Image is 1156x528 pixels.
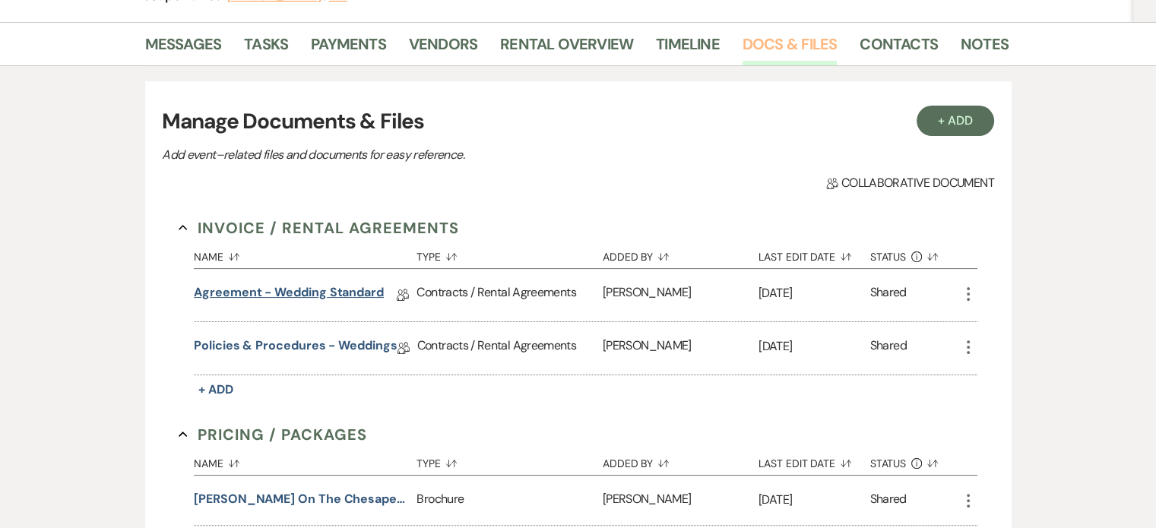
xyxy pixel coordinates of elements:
a: Contacts [860,32,938,65]
button: Status [870,446,959,475]
a: Vendors [409,32,477,65]
a: Policies & Procedures - Weddings [194,337,397,360]
span: Status [870,458,907,469]
a: Agreement - Wedding Standard [194,283,384,307]
button: Name [194,239,416,268]
a: Payments [311,32,386,65]
a: Messages [145,32,222,65]
div: Shared [870,490,907,511]
div: [PERSON_NAME] [603,322,759,375]
p: [DATE] [759,490,870,510]
button: Pricing / Packages [179,423,367,446]
div: [PERSON_NAME] [603,476,759,525]
div: Contracts / Rental Agreements [417,322,603,375]
a: Docs & Files [743,32,837,65]
button: + Add [917,106,994,136]
p: [DATE] [759,337,870,356]
a: Notes [961,32,1009,65]
span: + Add [198,381,233,397]
a: Timeline [656,32,720,65]
button: Name [194,446,416,475]
div: Brochure [416,476,602,525]
button: Invoice / Rental Agreements [179,217,459,239]
a: Rental Overview [500,32,633,65]
div: Contracts / Rental Agreements [416,269,602,321]
div: Shared [870,337,907,360]
h3: Manage Documents & Files [162,106,993,138]
p: [DATE] [759,283,870,303]
div: Shared [870,283,907,307]
button: [PERSON_NAME] on the Chesapeake Brochure 2025/2026 [194,490,410,508]
button: + Add [194,379,238,400]
button: Added By [603,446,759,475]
a: Tasks [244,32,288,65]
button: Last Edit Date [759,446,870,475]
button: Status [870,239,959,268]
div: [PERSON_NAME] [603,269,759,321]
button: Type [416,239,602,268]
button: Last Edit Date [759,239,870,268]
p: Add event–related files and documents for easy reference. [162,145,694,165]
span: Status [870,251,907,262]
button: Type [416,446,602,475]
span: Collaborative document [826,174,993,192]
button: Added By [603,239,759,268]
